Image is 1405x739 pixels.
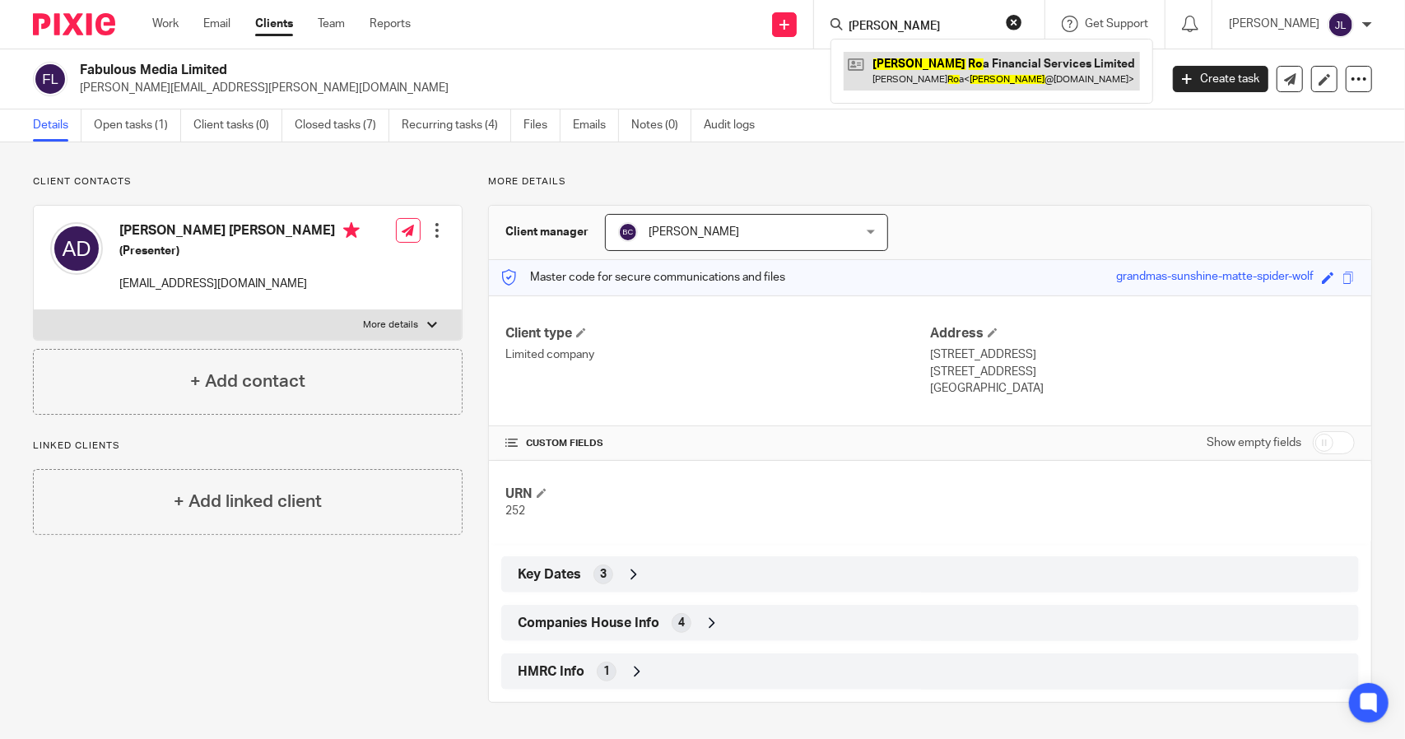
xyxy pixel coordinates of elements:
[518,566,581,583] span: Key Dates
[1328,12,1354,38] img: svg%3E
[33,175,463,188] p: Client contacts
[930,325,1355,342] h4: Address
[190,369,305,394] h4: + Add contact
[119,222,360,243] h4: [PERSON_NAME] [PERSON_NAME]
[518,615,659,632] span: Companies House Info
[631,109,691,142] a: Notes (0)
[203,16,230,32] a: Email
[33,439,463,453] p: Linked clients
[193,109,282,142] a: Client tasks (0)
[174,489,322,514] h4: + Add linked client
[1229,16,1319,32] p: [PERSON_NAME]
[847,20,995,35] input: Search
[370,16,411,32] a: Reports
[33,109,81,142] a: Details
[618,222,638,242] img: svg%3E
[364,318,419,332] p: More details
[603,663,610,680] span: 1
[704,109,767,142] a: Audit logs
[488,175,1372,188] p: More details
[930,364,1355,380] p: [STREET_ADDRESS]
[402,109,511,142] a: Recurring tasks (4)
[523,109,561,142] a: Files
[94,109,181,142] a: Open tasks (1)
[573,109,619,142] a: Emails
[600,566,607,583] span: 3
[518,663,584,681] span: HMRC Info
[505,486,930,503] h4: URN
[501,269,785,286] p: Master code for secure communications and files
[80,62,934,79] h2: Fabulous Media Limited
[649,226,739,238] span: [PERSON_NAME]
[930,346,1355,363] p: [STREET_ADDRESS]
[1085,18,1148,30] span: Get Support
[343,222,360,239] i: Primary
[1207,435,1301,451] label: Show empty fields
[505,325,930,342] h4: Client type
[80,80,1148,96] p: [PERSON_NAME][EMAIL_ADDRESS][PERSON_NAME][DOMAIN_NAME]
[678,615,685,631] span: 4
[119,243,360,259] h5: (Presenter)
[255,16,293,32] a: Clients
[33,62,67,96] img: svg%3E
[119,276,360,292] p: [EMAIL_ADDRESS][DOMAIN_NAME]
[1116,268,1314,287] div: grandmas-sunshine-matte-spider-wolf
[505,346,930,363] p: Limited company
[295,109,389,142] a: Closed tasks (7)
[152,16,179,32] a: Work
[50,222,103,275] img: svg%3E
[505,437,930,450] h4: CUSTOM FIELDS
[505,224,589,240] h3: Client manager
[33,13,115,35] img: Pixie
[318,16,345,32] a: Team
[1006,14,1022,30] button: Clear
[930,380,1355,397] p: [GEOGRAPHIC_DATA]
[1173,66,1268,92] a: Create task
[505,505,525,517] span: 252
